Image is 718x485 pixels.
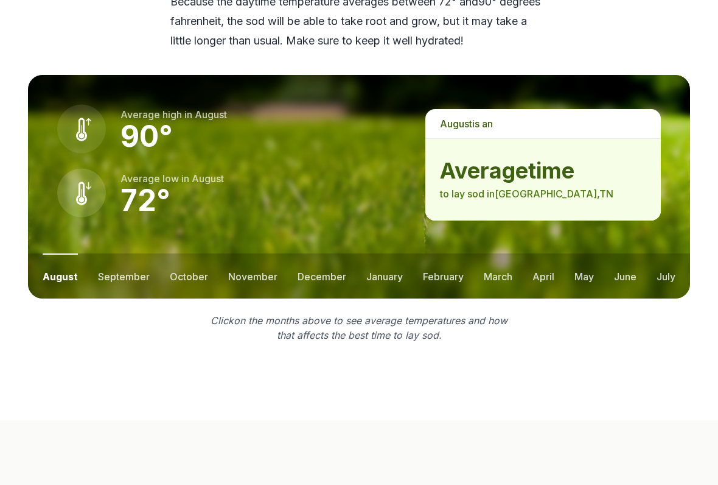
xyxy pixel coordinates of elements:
p: Average low in [120,171,224,186]
span: august [192,172,224,185]
button: january [366,253,403,299]
span: august [440,118,472,130]
button: february [423,253,464,299]
button: march [484,253,512,299]
button: november [228,253,277,299]
button: september [98,253,150,299]
p: Average high in [120,107,227,122]
button: may [574,253,594,299]
span: august [195,108,227,121]
button: december [298,253,346,299]
p: Click on the months above to see average temperatures and how that affects the best time to lay sod. [203,313,515,342]
button: june [614,253,636,299]
button: october [170,253,208,299]
button: april [532,253,554,299]
strong: average time [440,158,646,183]
p: to lay sod in [GEOGRAPHIC_DATA] , TN [440,186,646,201]
strong: 72 ° [120,182,170,218]
button: july [657,253,675,299]
strong: 90 ° [120,118,173,154]
button: august [43,253,78,299]
p: is a n [425,109,661,138]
